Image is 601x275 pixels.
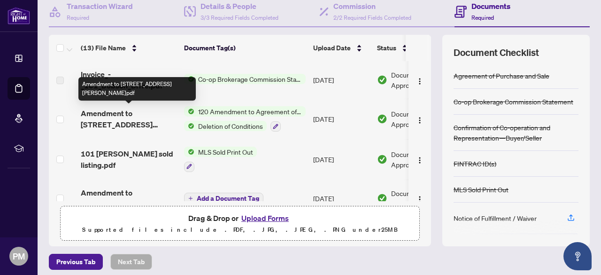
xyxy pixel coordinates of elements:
span: 101 [PERSON_NAME] sold listing.pdf [81,148,177,171]
div: Agreement of Purchase and Sale [454,71,549,81]
button: Logo [412,111,427,126]
span: Drag & Drop orUpload FormsSupported files include .PDF, .JPG, .JPEG, .PNG under25MB [61,206,419,241]
img: Document Status [377,114,387,124]
span: plus [188,196,193,201]
span: Co-op Brokerage Commission Statement [194,74,306,84]
img: Document Status [377,75,387,85]
div: Notice of Fulfillment / Waiver [454,213,537,223]
span: Drag & Drop or [188,212,292,224]
span: 3/3 Required Fields Completed [200,14,278,21]
button: Status IconCo-op Brokerage Commission Statement [184,74,306,84]
div: FINTRAC ID(s) [454,158,496,169]
th: Status [373,35,453,61]
h4: Transaction Wizard [67,0,133,12]
td: [DATE] [309,99,373,139]
div: Co-op Brokerage Commission Statement [454,96,573,107]
th: Upload Date [309,35,373,61]
span: Amendment to [STREET_ADDRESS][PERSON_NAME]pdf [81,108,177,130]
img: Logo [416,196,424,203]
span: Amendment to [STREET_ADDRESS][PERSON_NAME]pdf [81,187,177,210]
img: Logo [416,117,424,124]
span: Document Approved [391,188,449,209]
span: Upload Date [313,43,351,53]
img: Status Icon [184,147,194,157]
span: Document Approved [391,70,449,90]
button: Logo [412,152,427,167]
span: Document Approved [391,109,449,129]
div: Confirmation of Co-operation and Representation—Buyer/Seller [454,122,578,143]
button: Open asap [563,242,592,270]
h4: Documents [471,0,510,12]
td: [DATE] [309,180,373,217]
img: Status Icon [184,106,194,117]
button: Next Tab [110,254,152,270]
td: [DATE] [309,61,373,99]
img: Logo [416,78,424,85]
span: Add a Document Tag [197,195,259,202]
span: Required [67,14,89,21]
span: Document Checklist [454,46,539,59]
span: Status [377,43,396,53]
button: Add a Document Tag [184,192,263,204]
span: 2/2 Required Fields Completed [333,14,411,21]
img: Logo [416,157,424,164]
span: Invoice_-_101_Dobson_Drive.pdf [81,69,177,91]
img: Status Icon [184,74,194,84]
img: logo [8,7,30,24]
span: 120 Amendment to Agreement of Purchase and Sale [194,106,306,117]
div: MLS Sold Print Out [454,184,509,195]
button: Upload Forms [239,212,292,224]
td: [DATE] [309,139,373,180]
th: (13) File Name [77,35,180,61]
span: MLS Sold Print Out [194,147,257,157]
span: PM [13,250,25,263]
button: Logo [412,72,427,87]
div: Amendment to [STREET_ADDRESS][PERSON_NAME]pdf [78,77,196,101]
span: Required [471,14,494,21]
h4: Details & People [200,0,278,12]
span: Previous Tab [56,254,95,269]
button: Previous Tab [49,254,103,270]
button: Logo [412,191,427,206]
img: Status Icon [184,121,194,131]
h4: Commission [333,0,411,12]
th: Document Tag(s) [180,35,309,61]
button: Add a Document Tag [184,193,263,204]
img: Document Status [377,193,387,204]
span: Deletion of Conditions [194,121,267,131]
button: Status Icon120 Amendment to Agreement of Purchase and SaleStatus IconDeletion of Conditions [184,106,306,132]
img: Document Status [377,154,387,165]
span: Document Approved [391,149,449,170]
p: Supported files include .PDF, .JPG, .JPEG, .PNG under 25 MB [66,224,414,236]
button: Status IconMLS Sold Print Out [184,147,257,172]
span: (13) File Name [81,43,126,53]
